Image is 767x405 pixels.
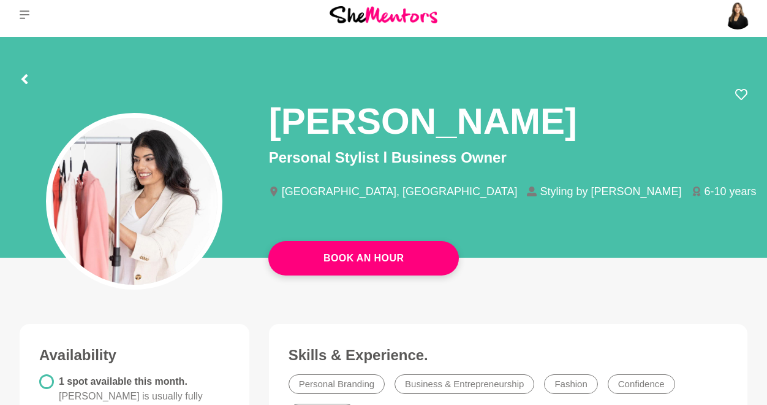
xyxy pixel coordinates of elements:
[269,98,577,144] h1: [PERSON_NAME]
[330,6,437,23] img: She Mentors Logo
[268,241,459,276] a: Book An Hour
[39,346,230,364] h3: Availability
[269,147,747,169] p: Personal Stylist l Business Owner
[692,186,766,197] li: 6-10 years
[527,186,691,197] li: Styling by [PERSON_NAME]
[269,186,527,197] li: [GEOGRAPHIC_DATA], [GEOGRAPHIC_DATA]
[289,346,728,364] h3: Skills & Experience.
